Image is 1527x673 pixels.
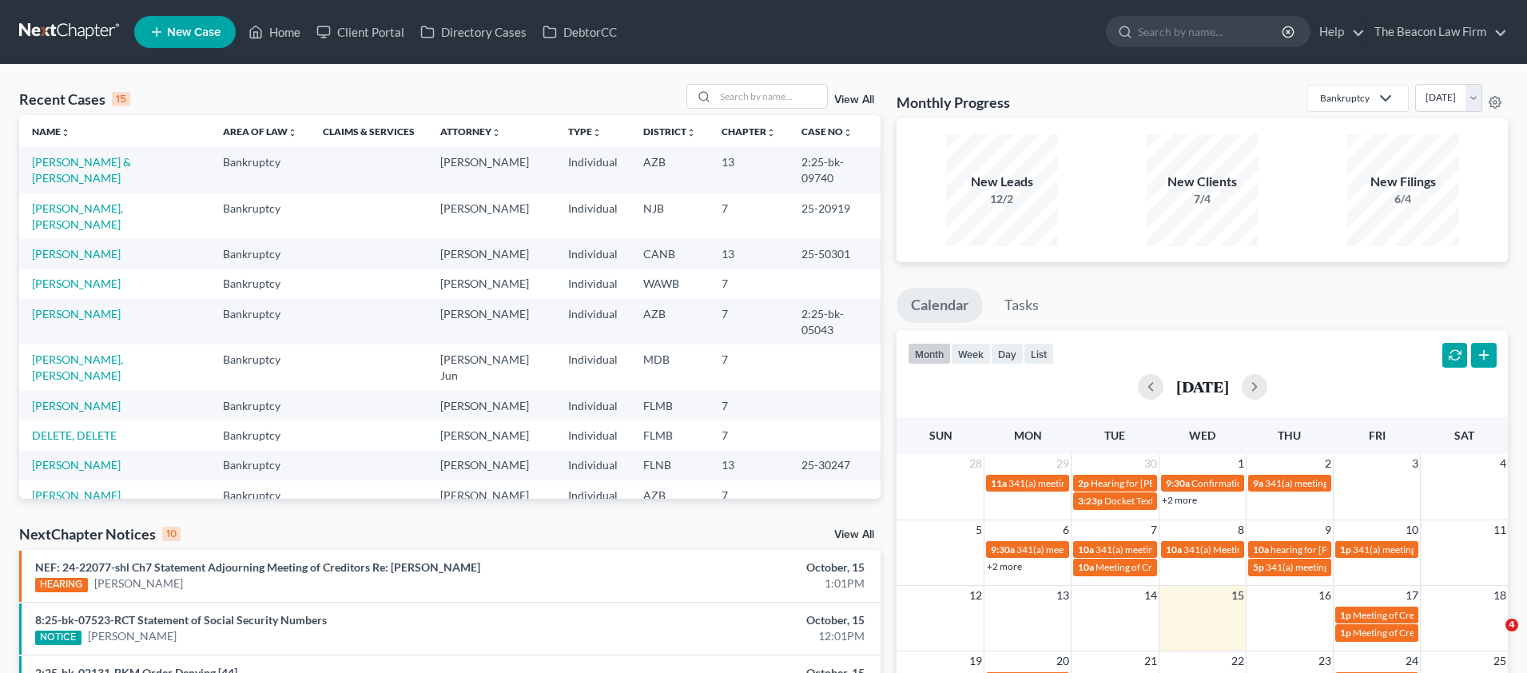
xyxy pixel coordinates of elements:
span: 6 [1061,520,1071,540]
td: [PERSON_NAME] [427,391,555,420]
td: [PERSON_NAME] [427,420,555,450]
a: The Beacon Law Firm [1366,18,1507,46]
td: WAWB [630,269,709,299]
span: 10a [1078,561,1094,573]
div: 12:01PM [599,628,865,644]
i: unfold_more [592,128,602,137]
a: [PERSON_NAME] [94,575,183,591]
span: 18 [1492,586,1508,605]
td: 7 [709,193,789,239]
a: Home [241,18,308,46]
td: Individual [555,193,630,239]
td: [PERSON_NAME] Jun [427,344,555,390]
span: New Case [167,26,221,38]
td: 13 [709,239,789,269]
a: [PERSON_NAME] & [PERSON_NAME] [32,155,131,185]
span: 4 [1498,454,1508,473]
a: Client Portal [308,18,412,46]
div: Bankruptcy [1320,91,1370,105]
td: 2:25-bk-09740 [789,147,881,193]
span: 341(a) meeting for [PERSON_NAME] [1353,544,1507,556]
span: Wed [1189,428,1215,442]
button: month [908,343,951,364]
td: FLMB [630,391,709,420]
a: [PERSON_NAME] [32,247,121,261]
span: 29 [1055,454,1071,473]
span: 10a [1166,544,1182,556]
td: Individual [555,299,630,344]
a: 8:25-bk-07523-RCT Statement of Social Security Numbers [35,613,327,627]
div: October, 15 [599,560,865,575]
td: Bankruptcy [210,480,310,510]
td: AZB [630,147,709,193]
button: day [991,343,1024,364]
td: AZB [630,480,709,510]
button: list [1024,343,1054,364]
td: Bankruptcy [210,299,310,344]
span: 25 [1492,651,1508,671]
span: 22 [1230,651,1246,671]
span: Fri [1369,428,1386,442]
td: [PERSON_NAME] [427,299,555,344]
button: week [951,343,991,364]
td: Individual [555,269,630,299]
a: +2 more [1162,494,1197,506]
td: 25-30247 [789,451,881,480]
span: Tue [1104,428,1125,442]
a: [PERSON_NAME] [88,628,177,644]
span: 9:30a [991,544,1015,556]
span: 341(a) meeting for [PERSON_NAME] [1008,477,1163,489]
td: [PERSON_NAME] [427,147,555,193]
span: Sun [929,428,952,442]
td: Bankruptcy [210,147,310,193]
span: Sat [1454,428,1474,442]
td: FLNB [630,451,709,480]
span: 21 [1143,651,1159,671]
i: unfold_more [843,128,853,137]
span: 30 [1143,454,1159,473]
span: 13 [1055,586,1071,605]
div: 7/4 [1147,191,1259,207]
a: Typeunfold_more [568,125,602,137]
td: CANB [630,239,709,269]
td: 25-50301 [789,239,881,269]
a: [PERSON_NAME] [32,307,121,321]
td: MDB [630,344,709,390]
span: Thu [1278,428,1301,442]
span: 5 [974,520,984,540]
div: 10 [162,527,181,541]
td: 7 [709,391,789,420]
div: 12/2 [946,191,1058,207]
a: [PERSON_NAME], [PERSON_NAME] [32,201,123,231]
td: Bankruptcy [210,269,310,299]
h3: Monthly Progress [897,93,1010,112]
a: DebtorCC [535,18,625,46]
td: Individual [555,391,630,420]
span: hearing for [PERSON_NAME] [1271,544,1394,556]
a: Directory Cases [412,18,535,46]
td: 7 [709,480,789,510]
a: View All [834,94,874,106]
td: Individual [555,344,630,390]
td: [PERSON_NAME] [427,480,555,510]
td: [PERSON_NAME] [427,269,555,299]
td: FLMB [630,420,709,450]
a: DELETE, DELETE [32,428,117,442]
div: 1:01PM [599,575,865,591]
span: 2p [1078,477,1089,489]
i: unfold_more [61,128,70,137]
span: 2 [1323,454,1333,473]
span: 341(a) meeting for [PERSON_NAME] [1265,477,1419,489]
a: Tasks [990,288,1053,323]
td: 7 [709,420,789,450]
td: [PERSON_NAME] [427,193,555,239]
th: Claims & Services [310,115,427,147]
span: 10 [1404,520,1420,540]
input: Search by name... [715,85,827,108]
span: Docket Text: for [PERSON_NAME] and [PERSON_NAME] [1104,495,1342,507]
span: 10a [1078,544,1094,556]
a: [PERSON_NAME] [32,399,121,412]
td: NJB [630,193,709,239]
td: 25-20919 [789,193,881,239]
a: Attorneyunfold_more [440,125,501,137]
